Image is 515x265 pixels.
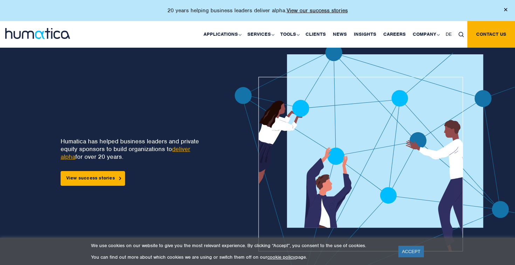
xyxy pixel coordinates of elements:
[91,243,390,249] p: We use cookies on our website to give you the most relevant experience. By clicking “Accept”, you...
[5,28,70,39] img: logo
[329,21,350,48] a: News
[61,145,190,161] a: deliver alpha
[302,21,329,48] a: Clients
[244,21,277,48] a: Services
[467,21,515,48] a: Contact us
[91,254,390,260] p: You can find out more about which cookies we are using or switch them off on our page.
[459,32,464,37] img: search_icon
[409,21,442,48] a: Company
[442,21,455,48] a: DE
[350,21,380,48] a: Insights
[61,137,211,161] p: Humatica has helped business leaders and private equity sponsors to build organizations to for ov...
[200,21,244,48] a: Applications
[380,21,409,48] a: Careers
[398,246,424,257] a: ACCEPT
[119,177,121,180] img: arrowicon
[277,21,302,48] a: Tools
[446,31,452,37] span: DE
[167,7,348,14] p: 20 years helping business leaders deliver alpha.
[287,7,348,14] a: View our success stories
[267,254,295,260] a: cookie policy
[61,171,125,186] a: View success stories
